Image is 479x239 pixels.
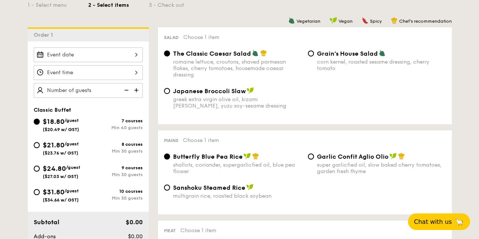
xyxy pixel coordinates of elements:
img: icon-chef-hat.a58ddaea.svg [260,50,267,56]
span: Chat with us [414,218,452,225]
span: $31.80 [43,188,64,196]
input: Event time [34,65,143,80]
div: super garlicfied oil, slow baked cherry tomatoes, garden fresh thyme [317,162,446,175]
span: Grain's House Salad [317,50,378,57]
img: icon-vegetarian.fe4039eb.svg [288,17,295,24]
input: Number of guests [34,83,143,98]
img: icon-chef-hat.a58ddaea.svg [391,17,398,24]
input: $24.80/guest($27.03 w/ GST)9 coursesMin 30 guests [34,166,40,172]
span: /guest [66,165,80,170]
span: Choose 1 item [183,137,219,144]
img: icon-vegetarian.fe4039eb.svg [379,50,385,56]
span: Order 1 [34,32,56,38]
div: greek extra virgin olive oil, kizami [PERSON_NAME], yuzu soy-sesame dressing [173,96,302,109]
span: Subtotal [34,219,59,226]
div: 8 courses [88,142,143,147]
span: Butterfly Blue Pea Rice [173,153,243,160]
span: Choose 1 item [180,227,216,234]
input: Japanese Broccoli Slawgreek extra virgin olive oil, kizami [PERSON_NAME], yuzu soy-sesame dressing [164,88,170,94]
img: icon-vegan.f8ff3823.svg [246,184,254,191]
span: /guest [64,188,79,194]
span: The Classic Caesar Salad [173,50,251,57]
span: Vegetarian [296,19,320,24]
div: 10 courses [88,189,143,194]
span: $24.80 [43,164,66,173]
input: Garlic Confit Aglio Oliosuper garlicfied oil, slow baked cherry tomatoes, garden fresh thyme [308,153,314,159]
img: icon-chef-hat.a58ddaea.svg [252,153,259,159]
img: icon-vegan.f8ff3823.svg [247,87,254,94]
span: /guest [64,141,79,147]
span: /guest [64,118,79,123]
img: icon-vegan.f8ff3823.svg [243,153,251,159]
img: icon-chef-hat.a58ddaea.svg [398,153,405,159]
input: $18.80/guest($20.49 w/ GST)7 coursesMin 40 guests [34,119,40,125]
input: $31.80/guest($34.66 w/ GST)10 coursesMin 30 guests [34,189,40,195]
span: Vegan [339,19,353,24]
span: Spicy [370,19,382,24]
input: Sanshoku Steamed Ricemultigrain rice, roasted black soybean [164,184,170,191]
span: Japanese Broccoli Slaw [173,87,246,95]
div: shallots, coriander, supergarlicfied oil, blue pea flower [173,162,302,175]
span: ($23.76 w/ GST) [43,150,78,156]
input: The Classic Caesar Saladromaine lettuce, croutons, shaved parmesan flakes, cherry tomatoes, house... [164,50,170,56]
img: icon-spicy.37a8142b.svg [362,17,368,24]
div: 9 courses [88,165,143,170]
div: corn kernel, roasted sesame dressing, cherry tomato [317,59,446,72]
img: icon-reduce.1d2dbef1.svg [120,83,131,97]
img: icon-vegan.f8ff3823.svg [329,17,337,24]
input: Butterfly Blue Pea Riceshallots, coriander, supergarlicfied oil, blue pea flower [164,153,170,159]
span: ($34.66 w/ GST) [43,197,79,203]
div: Min 30 guests [88,148,143,154]
span: Garlic Confit Aglio Olio [317,153,389,160]
span: Chef's recommendation [399,19,452,24]
img: icon-add.58712e84.svg [131,83,143,97]
span: Classic Buffet [34,107,71,113]
div: 7 courses [88,118,143,123]
span: $0.00 [125,219,142,226]
img: icon-vegetarian.fe4039eb.svg [252,50,259,56]
div: romaine lettuce, croutons, shaved parmesan flakes, cherry tomatoes, housemade caesar dressing [173,59,302,78]
span: Sanshoku Steamed Rice [173,184,245,191]
span: Mains [164,138,178,143]
input: $21.80/guest($23.76 w/ GST)8 coursesMin 30 guests [34,142,40,148]
span: ($27.03 w/ GST) [43,174,78,179]
span: Meat [164,228,176,233]
span: ($20.49 w/ GST) [43,127,79,132]
span: Choose 1 item [183,34,219,41]
div: Min 40 guests [88,125,143,130]
div: multigrain rice, roasted black soybean [173,193,302,199]
input: Event date [34,47,143,62]
div: Min 30 guests [88,172,143,177]
input: Grain's House Saladcorn kernel, roasted sesame dressing, cherry tomato [308,50,314,56]
span: $18.80 [43,117,64,126]
button: Chat with us🦙 [408,213,470,230]
span: Salad [164,35,179,40]
span: $21.80 [43,141,64,149]
span: 🦙 [455,217,464,226]
img: icon-vegan.f8ff3823.svg [389,153,397,159]
div: Min 30 guests [88,195,143,201]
